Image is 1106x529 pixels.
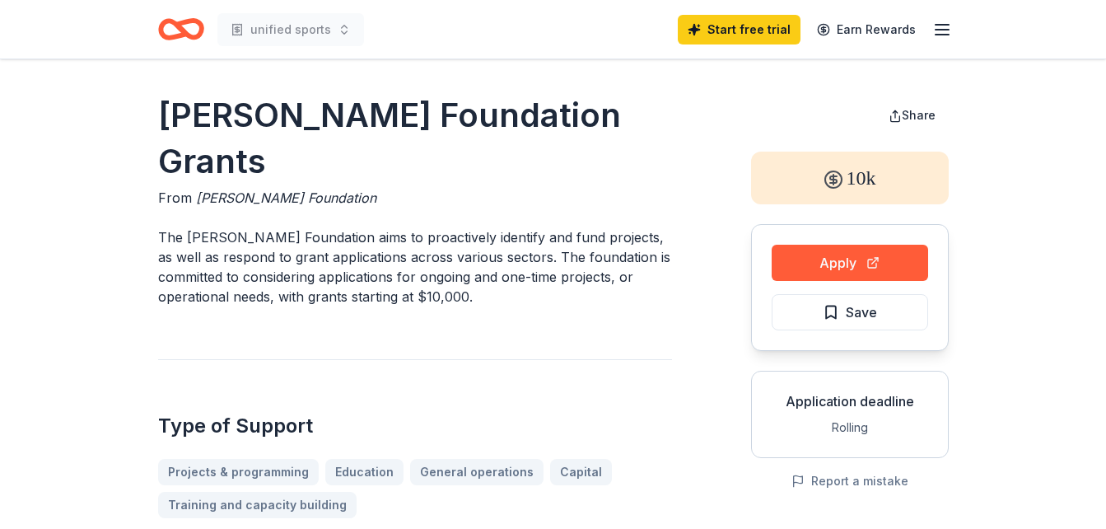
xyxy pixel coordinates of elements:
div: Rolling [765,418,935,438]
span: [PERSON_NAME] Foundation [196,190,376,206]
button: unified sports [217,13,364,46]
a: Training and capacity building [158,492,357,518]
div: Application deadline [765,391,935,411]
a: Capital [550,459,612,485]
a: Earn Rewards [807,15,926,44]
div: 10k [751,152,949,204]
div: From [158,188,672,208]
a: Home [158,10,204,49]
a: Education [325,459,404,485]
a: Start free trial [678,15,800,44]
button: Save [772,294,928,330]
button: Report a mistake [791,471,908,491]
a: Projects & programming [158,459,319,485]
a: General operations [410,459,544,485]
span: Share [902,108,936,122]
span: unified sports [250,20,331,40]
h2: Type of Support [158,413,672,439]
button: Apply [772,245,928,281]
span: Save [846,302,877,323]
p: The [PERSON_NAME] Foundation aims to proactively identify and fund projects, as well as respond t... [158,227,672,307]
h1: [PERSON_NAME] Foundation Grants [158,92,672,185]
button: Share [875,99,949,132]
